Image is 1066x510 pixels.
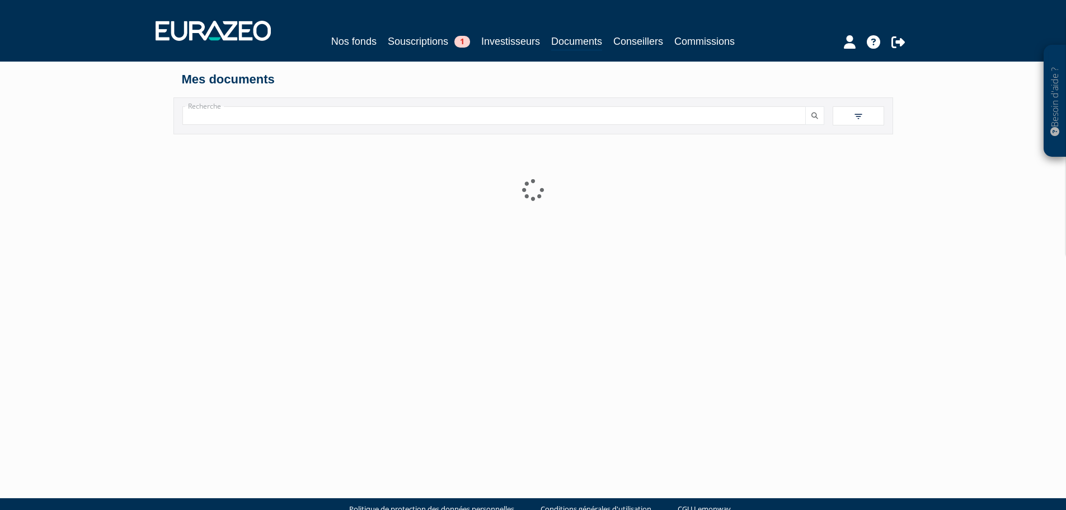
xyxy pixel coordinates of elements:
[674,34,735,49] a: Commissions
[454,36,470,48] span: 1
[551,34,602,51] a: Documents
[613,34,663,49] a: Conseillers
[388,34,470,49] a: Souscriptions1
[1049,51,1062,152] p: Besoin d'aide ?
[182,73,885,86] h4: Mes documents
[182,106,806,125] input: Recherche
[156,21,271,41] img: 1732889491-logotype_eurazeo_blanc_rvb.png
[331,34,377,49] a: Nos fonds
[481,34,540,49] a: Investisseurs
[853,111,863,121] img: filter.svg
